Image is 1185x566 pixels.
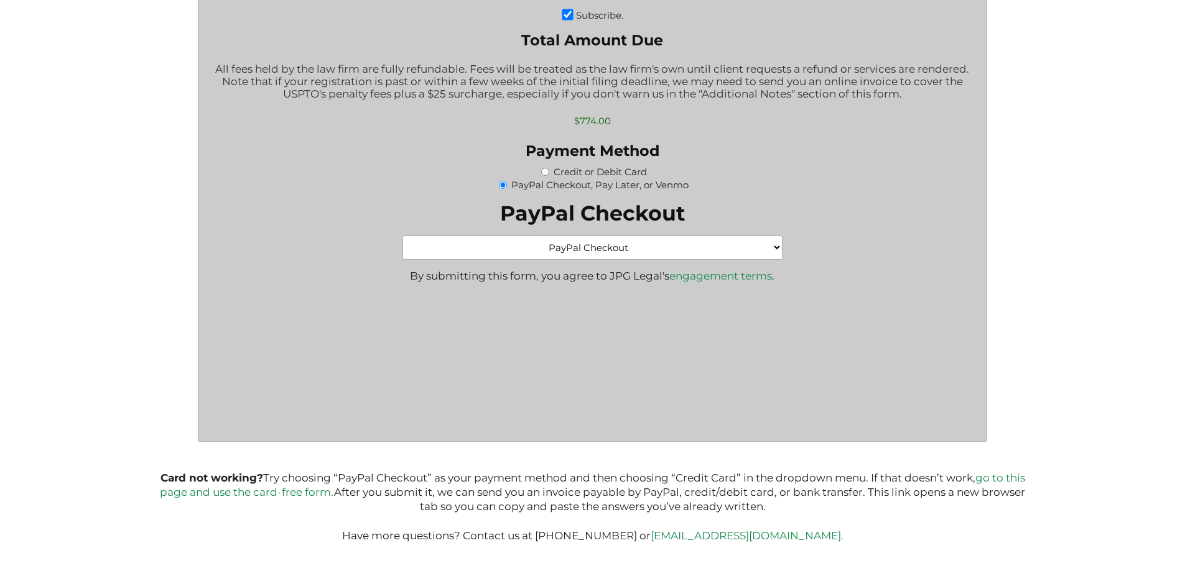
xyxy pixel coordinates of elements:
[511,179,689,191] label: PayPal Checkout, Pay Later, or Venmo
[576,9,623,21] label: Subscribe.
[669,270,772,282] a: engagement terms
[554,166,647,178] label: Credit or Debit Card
[208,31,977,49] label: Total Amount Due
[208,55,977,110] div: All fees held by the law firm are fully refundable. Fees will be treated as the law firm's own un...
[154,471,1031,543] p: Try choosing “PayPal Checkout” as your payment method and then choosing “Credit Card” in the drop...
[526,142,659,160] legend: Payment Method
[160,472,263,484] b: Card not working?
[500,201,685,226] label: PayPal Checkout
[651,529,843,542] a: [EMAIL_ADDRESS][DOMAIN_NAME].
[410,270,774,282] div: By submitting this form, you agree to JPG Legal's .
[160,472,1025,498] a: go to this page and use the card-free form.
[460,296,967,419] iframe: PayPal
